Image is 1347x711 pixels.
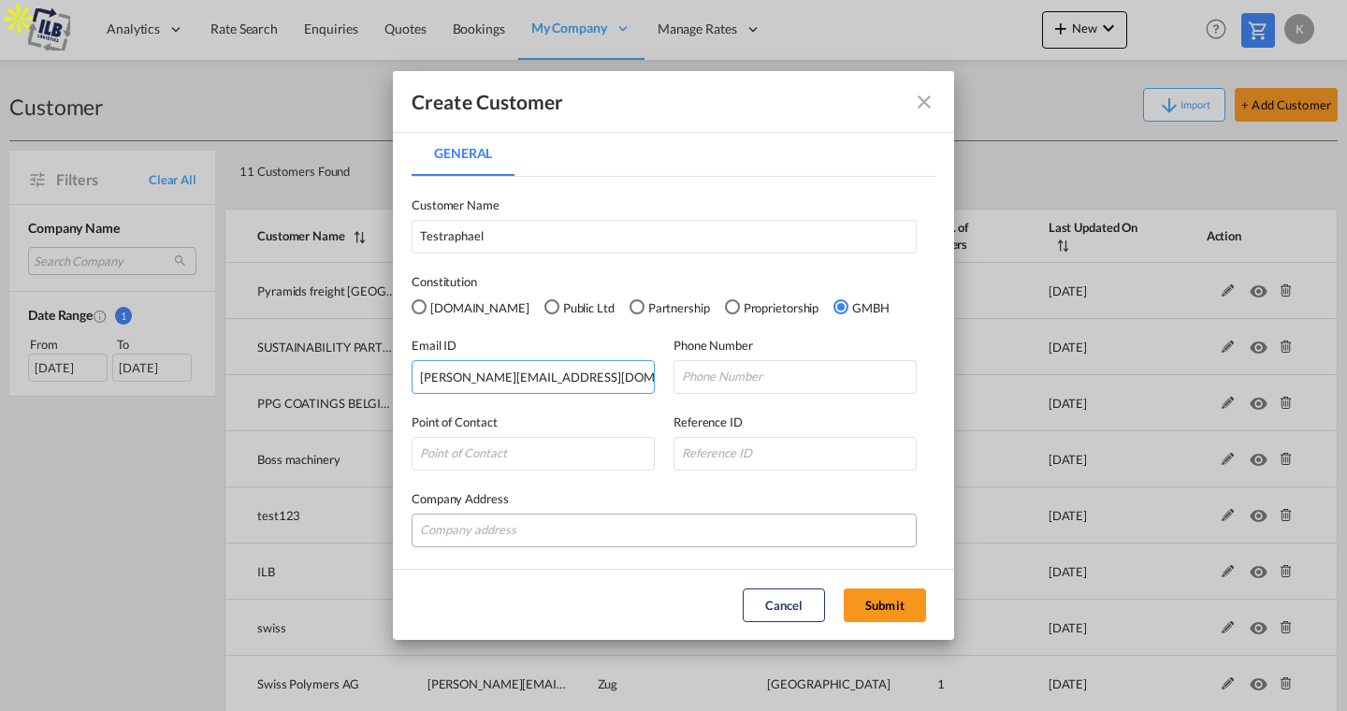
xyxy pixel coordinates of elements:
md-icon: icon-close fg-AAA8AD [913,91,935,113]
md-radio-button: Pvt.Ltd [412,297,529,317]
input: Customer name [412,220,917,254]
button: icon-close fg-AAA8AD [905,83,943,121]
md-radio-button: Public Ltd [544,297,615,317]
md-tab-item: General [412,131,514,176]
label: Phone Number [673,336,917,355]
input: Point of Contact [412,437,655,471]
label: Company Address [412,489,917,508]
md-radio-button: Proprietorship [725,297,819,317]
label: State [673,566,917,585]
md-radio-button: Partnership [630,297,710,317]
button: Cancel [743,588,825,622]
input: Phone Number [673,360,917,394]
label: Country [412,566,655,585]
md-dialog: General General ... [393,71,954,640]
input: raphael@ilb-group.com [412,360,655,394]
md-radio-button: GMBH [833,297,890,317]
label: Customer Name [412,196,917,214]
md-pagination-wrapper: Use the left and right arrow keys to navigate between tabs [412,131,533,176]
label: Point of Contact [412,413,655,431]
label: Reference ID [673,413,917,431]
label: Email ID [412,336,655,355]
input: Reference ID [673,437,917,471]
input: Company address [412,514,917,547]
label: Constitution [412,272,935,291]
button: Submit [844,588,926,622]
div: Create Customer [412,90,564,114]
